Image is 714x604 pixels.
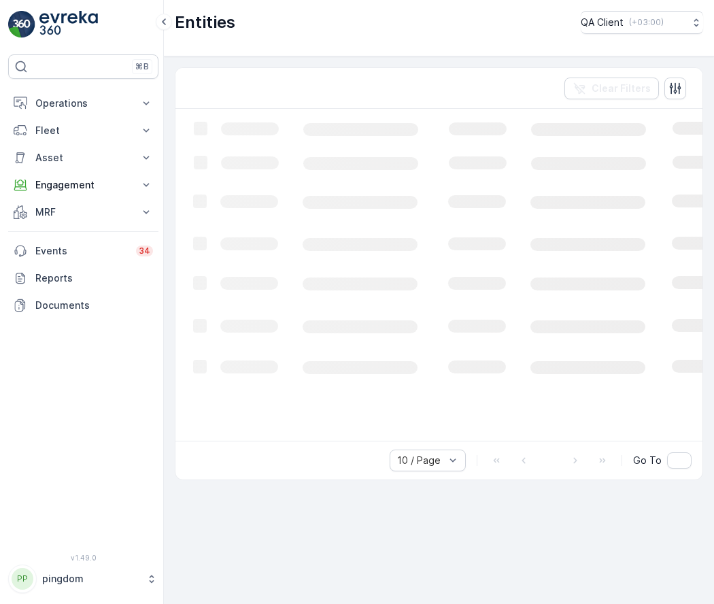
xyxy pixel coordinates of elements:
button: Fleet [8,117,158,144]
span: v 1.49.0 [8,554,158,562]
p: ( +03:00 ) [629,17,664,28]
p: Clear Filters [592,82,651,95]
a: Reports [8,265,158,292]
p: ⌘B [135,61,149,72]
button: PPpingdom [8,565,158,593]
p: Documents [35,299,153,312]
p: pingdom [42,572,139,586]
p: Reports [35,271,153,285]
p: Fleet [35,124,131,137]
img: logo [8,11,35,38]
p: Operations [35,97,131,110]
p: Entities [175,12,235,33]
img: logo_light-DOdMpM7g.png [39,11,98,38]
button: Asset [8,144,158,171]
button: Clear Filters [564,78,659,99]
p: MRF [35,205,131,219]
p: QA Client [581,16,624,29]
p: Engagement [35,178,131,192]
p: 34 [139,246,150,256]
button: MRF [8,199,158,226]
button: QA Client(+03:00) [581,11,703,34]
button: Engagement [8,171,158,199]
button: Operations [8,90,158,117]
p: Asset [35,151,131,165]
span: Go To [633,454,662,467]
div: PP [12,568,33,590]
p: Events [35,244,128,258]
a: Events34 [8,237,158,265]
a: Documents [8,292,158,319]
